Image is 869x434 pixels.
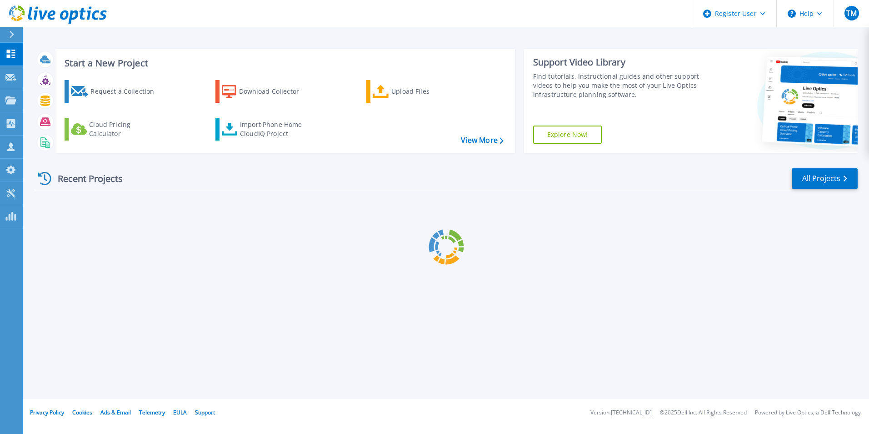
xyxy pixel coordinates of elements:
div: Request a Collection [90,82,163,101]
a: Ads & Email [100,409,131,416]
a: View More [461,136,503,145]
a: Cloud Pricing Calculator [65,118,166,141]
li: Version: [TECHNICAL_ID] [590,410,652,416]
div: Upload Files [391,82,464,101]
a: Cookies [72,409,92,416]
div: Support Video Library [533,56,703,68]
div: Cloud Pricing Calculator [89,120,162,138]
a: Explore Now! [533,126,602,144]
a: Privacy Policy [30,409,64,416]
a: Support [195,409,215,416]
a: All Projects [792,168,858,189]
div: Find tutorials, instructional guides and other support videos to help you make the most of your L... [533,72,703,99]
h3: Start a New Project [65,58,503,68]
li: © 2025 Dell Inc. All Rights Reserved [660,410,747,416]
a: Telemetry [139,409,165,416]
a: Download Collector [215,80,317,103]
a: Request a Collection [65,80,166,103]
div: Import Phone Home CloudIQ Project [240,120,311,138]
li: Powered by Live Optics, a Dell Technology [755,410,861,416]
a: Upload Files [366,80,468,103]
div: Download Collector [239,82,312,101]
a: EULA [173,409,187,416]
div: Recent Projects [35,167,135,190]
span: TM [846,10,857,17]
